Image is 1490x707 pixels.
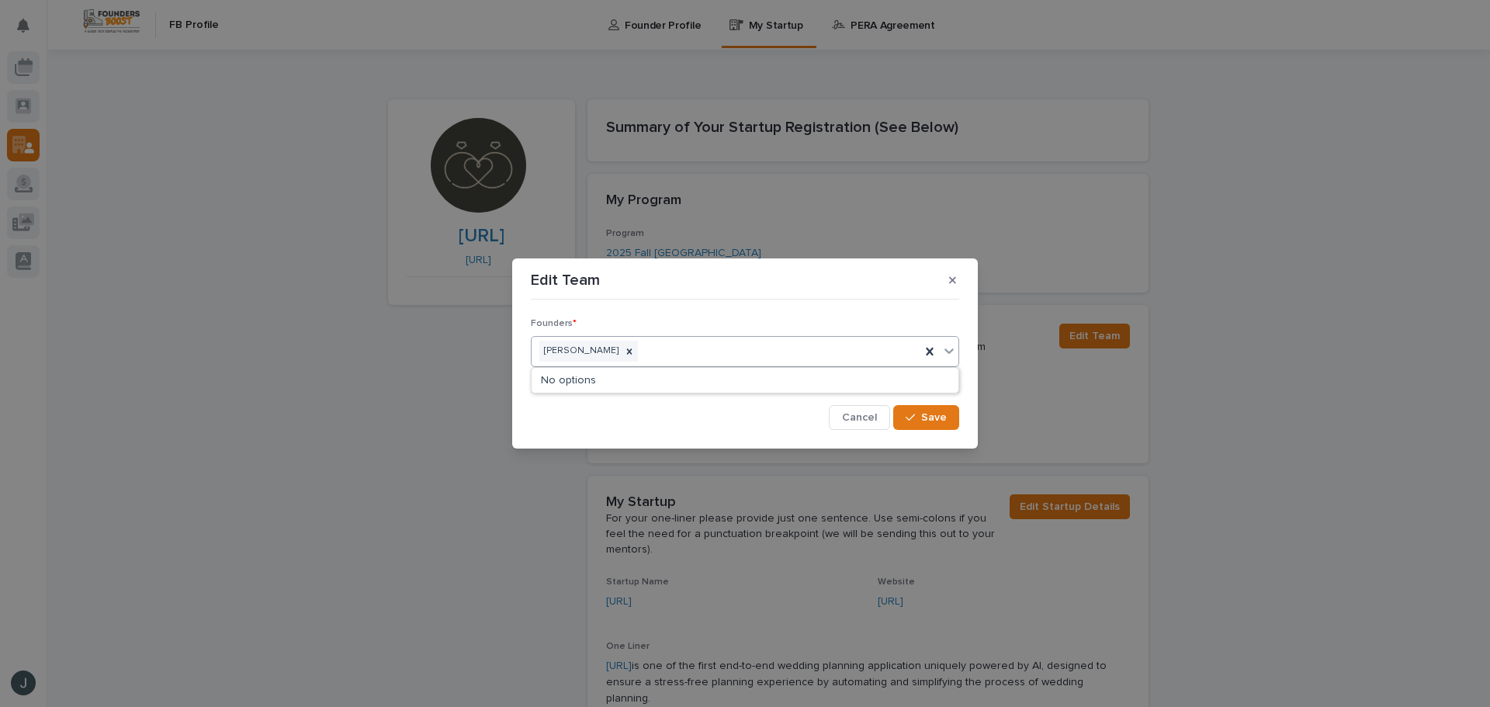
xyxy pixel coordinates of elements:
[531,271,600,289] p: Edit Team
[893,405,959,430] button: Save
[842,412,877,423] span: Cancel
[531,319,577,328] span: Founders
[532,368,958,393] div: No options
[921,412,947,423] span: Save
[539,341,621,362] div: [PERSON_NAME]
[829,405,890,430] button: Cancel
